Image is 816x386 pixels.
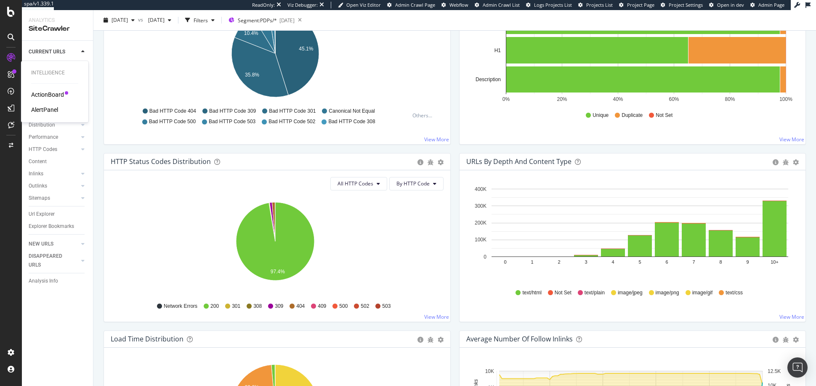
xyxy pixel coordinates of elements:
[417,337,423,343] div: circle-info
[475,77,500,82] text: Description
[783,159,789,165] div: bug
[441,2,468,8] a: Webflow
[111,197,440,295] svg: A chart.
[417,159,423,165] div: circle-info
[164,303,197,310] span: Network Errors
[783,337,789,343] div: bug
[31,69,78,77] div: Intelligence
[29,169,79,178] a: Inlinks
[504,259,506,264] text: 0
[779,136,804,143] a: View More
[779,313,804,320] a: View More
[656,289,679,296] span: image/png
[29,60,49,69] div: Overview
[613,96,623,102] text: 40%
[210,303,219,310] span: 200
[29,60,87,69] a: Overview
[111,157,211,166] div: HTTP Status Codes Distribution
[665,259,668,264] text: 6
[225,13,295,27] button: Segment:PDPs/*[DATE]
[793,337,799,343] div: gear
[627,2,654,8] span: Project Page
[111,335,183,343] div: Load Time Distribution
[656,112,672,119] span: Not Set
[338,2,381,8] a: Open Viz Editor
[29,182,79,190] a: Outlinks
[474,186,486,192] text: 400K
[29,145,79,154] a: HTTP Codes
[768,368,781,374] text: 12.5K
[29,194,79,203] a: Sitemaps
[750,2,784,8] a: Admin Page
[466,157,571,166] div: URLs by Depth and Content Type
[182,13,218,27] button: Filters
[531,259,533,264] text: 1
[31,90,64,99] a: ActionBoard
[29,157,87,166] a: Content
[485,368,494,374] text: 10K
[29,48,79,56] a: CURRENT URLS
[779,96,792,102] text: 100%
[428,337,433,343] div: bug
[209,108,256,115] span: Bad HTTP Code 309
[149,108,196,115] span: Bad HTTP Code 404
[244,30,258,36] text: 10.4%
[502,96,510,102] text: 0%
[638,259,641,264] text: 5
[29,48,65,56] div: CURRENT URLS
[138,16,145,23] span: vs
[725,96,735,102] text: 80%
[669,2,703,8] span: Project Settings
[619,2,654,8] a: Project Page
[483,2,520,8] span: Admin Crawl List
[29,133,79,142] a: Performance
[29,277,87,286] a: Analysis Info
[585,289,605,296] span: text/plain
[328,118,375,125] span: Bad HTTP Code 308
[474,220,486,226] text: 200K
[466,6,796,104] svg: A chart.
[717,2,744,8] span: Open in dev
[339,303,348,310] span: 500
[438,159,444,165] div: gear
[526,2,572,8] a: Logs Projects List
[194,16,208,24] div: Filters
[271,269,285,275] text: 97.4%
[557,96,567,102] text: 20%
[555,289,571,296] span: Not Set
[396,180,430,187] span: By HTTP Code
[719,259,722,264] text: 8
[449,2,468,8] span: Webflow
[558,259,560,264] text: 2
[773,337,779,343] div: circle-info
[586,2,613,8] span: Projects List
[100,13,138,27] button: [DATE]
[466,335,573,343] div: Average Number of Follow Inlinks
[209,118,255,125] span: Bad HTTP Code 503
[29,240,79,249] a: NEW URLS
[466,184,796,281] svg: A chart.
[279,17,295,24] div: [DATE]
[692,259,695,264] text: 7
[611,259,614,264] text: 4
[669,96,679,102] text: 60%
[112,16,128,24] span: 2025 Oct. 4th
[389,177,444,190] button: By HTTP Code
[318,303,326,310] span: 409
[29,133,58,142] div: Performance
[424,136,449,143] a: View More
[787,357,808,378] div: Open Intercom Messenger
[31,106,58,114] a: AlertPanel
[29,182,47,190] div: Outlinks
[29,121,79,130] a: Distribution
[585,259,587,264] text: 3
[111,6,440,104] div: A chart.
[474,237,486,243] text: 100K
[29,252,79,270] a: DISAPPEARED URLS
[593,112,609,119] span: Unique
[534,2,572,8] span: Logs Projects List
[484,254,486,260] text: 0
